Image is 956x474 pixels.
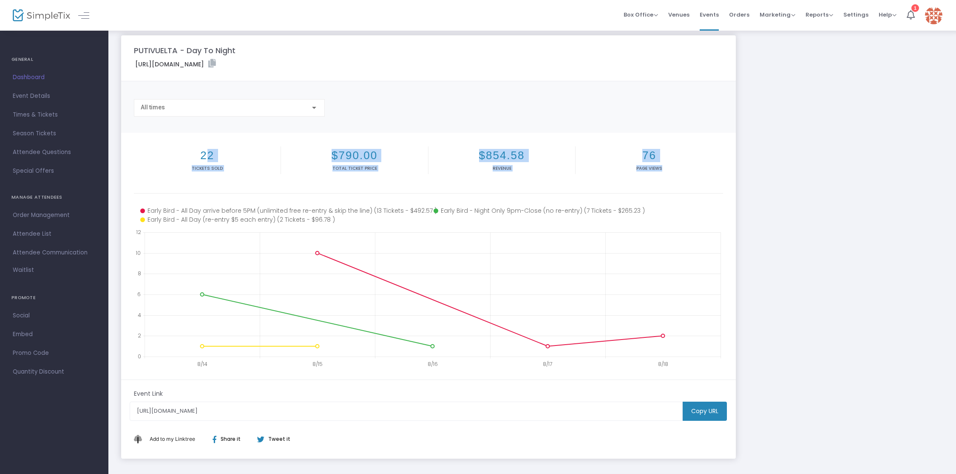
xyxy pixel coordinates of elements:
span: Venues [668,4,689,26]
text: 0 [138,353,141,360]
h4: GENERAL [11,51,97,68]
p: Total Ticket Price [283,165,426,171]
span: Events [700,4,719,26]
text: 8/16 [428,360,438,368]
h2: 76 [577,149,721,162]
span: Season Tickets [13,128,96,139]
span: Times & Tickets [13,109,96,120]
text: 2 [138,332,141,339]
m-panel-title: PUTIVUELTA - Day To Night [134,45,235,56]
span: Social [13,310,96,321]
span: Settings [843,4,868,26]
text: 8/14 [197,360,207,368]
text: 4 [138,311,141,318]
span: Embed [13,329,96,340]
text: 6 [137,291,141,298]
span: Marketing [760,11,795,19]
p: Tickets sold [136,165,279,171]
text: 8/15 [312,360,323,368]
span: Attendee Communication [13,247,96,258]
span: All times [141,104,165,111]
span: Special Offers [13,166,96,177]
h2: $854.58 [430,149,573,162]
label: [URL][DOMAIN_NAME] [135,59,216,69]
h4: MANAGE ATTENDEES [11,189,97,206]
span: Add to my Linktree [150,436,195,442]
span: Attendee List [13,228,96,240]
m-panel-subtitle: Event Link [134,389,163,398]
h2: 22 [136,149,279,162]
span: Dashboard [13,72,96,83]
m-button: Copy URL [683,402,727,421]
text: 12 [136,228,141,236]
div: Tweet it [249,435,295,443]
p: Page Views [577,165,721,171]
span: Waitlist [13,266,34,274]
p: Revenue [430,165,573,171]
h4: PROMOTE [11,289,97,306]
text: 10 [136,249,141,256]
text: 8/18 [658,360,668,368]
button: Add This to My Linktree [148,429,197,449]
span: Event Details [13,91,96,102]
text: 8 [138,270,141,277]
span: Quantity Discount [13,366,96,377]
span: Box Office [624,11,658,19]
span: Order Management [13,210,96,221]
div: 1 [911,4,919,12]
h2: $790.00 [283,149,426,162]
span: Attendee Questions [13,147,96,158]
img: linktree [134,435,148,443]
div: Share it [204,435,257,443]
span: Orders [729,4,749,26]
span: Help [879,11,896,19]
text: 8/17 [543,360,552,368]
span: Reports [806,11,833,19]
span: Promo Code [13,348,96,359]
